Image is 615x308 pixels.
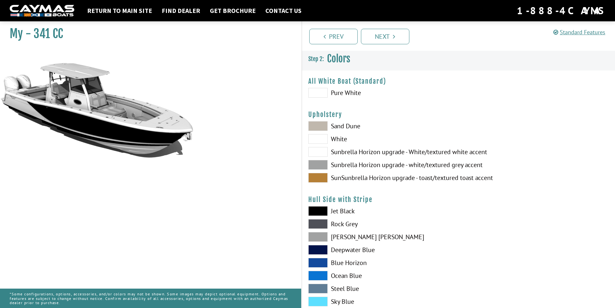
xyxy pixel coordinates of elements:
[553,28,605,36] a: Standard Features
[308,245,452,255] label: Deepwater Blue
[308,196,609,204] h4: Hull Side with Stripe
[308,232,452,242] label: [PERSON_NAME] [PERSON_NAME]
[10,5,74,17] img: white-logo-c9c8dbefe5ff5ceceb0f0178aa75bf4bb51f6bca0971e226c86eb53dfe498488.png
[308,297,452,306] label: Sky Blue
[308,121,452,131] label: Sand Dune
[308,206,452,216] label: Jet Black
[308,173,452,183] label: SunSunbrella Horizon upgrade - toast/textured toast accent
[10,27,285,41] h1: My - 341 CC
[159,6,203,15] a: Find Dealer
[361,29,409,44] a: Next
[262,6,305,15] a: Contact Us
[207,6,259,15] a: Get Brochure
[309,29,358,44] a: Prev
[308,258,452,268] label: Blue Horizon
[308,88,452,98] label: Pure White
[308,160,452,170] label: Sunbrella Horizon upgrade - white/textured grey accent
[308,77,609,85] h4: All White Boat (Standard)
[308,271,452,281] label: Ocean Blue
[308,111,609,119] h4: Upholstery
[517,4,605,18] div: 1-888-4CAYMAS
[308,147,452,157] label: Sunbrella Horizon upgrade - White/textured white accent
[308,219,452,229] label: Rock Grey
[308,134,452,144] label: White
[308,284,452,293] label: Steel Blue
[84,6,155,15] a: Return to main site
[10,289,292,308] p: *Some configurations, options, accessories, and/or colors may not be shown. Some images may depic...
